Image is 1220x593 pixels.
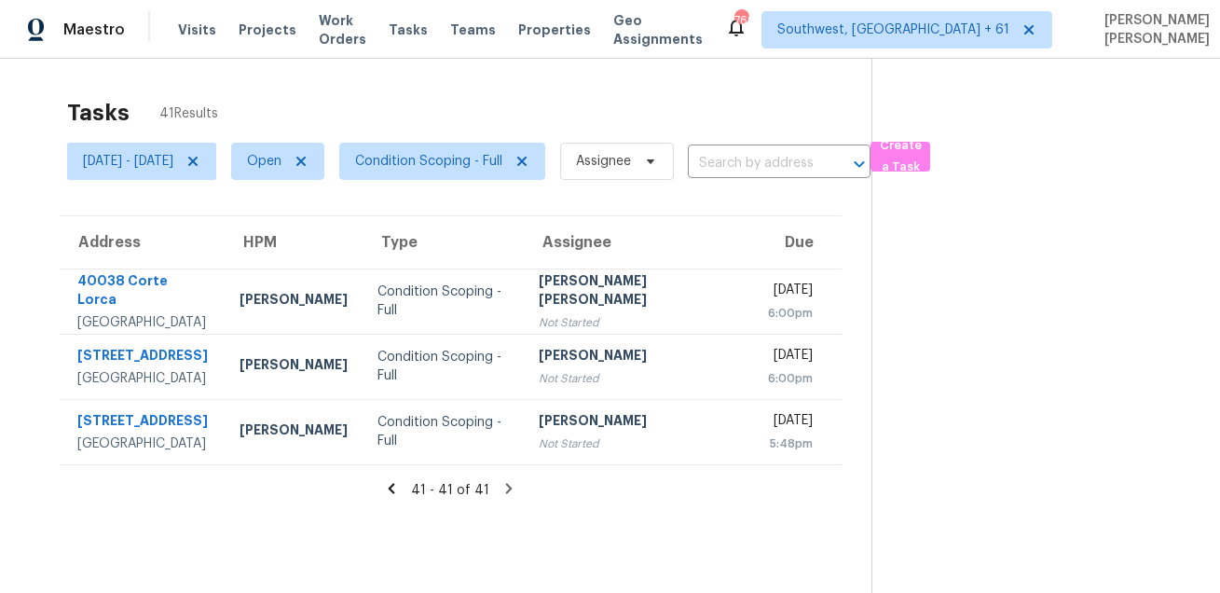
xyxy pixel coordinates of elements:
div: [GEOGRAPHIC_DATA] [77,369,210,388]
span: Teams [450,21,496,39]
span: Geo Assignments [613,11,703,48]
span: Create a Task [880,135,921,178]
div: Not Started [539,369,738,388]
div: [DATE] [768,346,813,369]
div: 769 [734,11,747,30]
div: [PERSON_NAME] [240,355,348,379]
span: Assignee [576,152,631,171]
th: Assignee [524,216,753,269]
div: [PERSON_NAME] [240,421,348,444]
span: Tasks [389,23,428,36]
div: [GEOGRAPHIC_DATA] [77,434,210,453]
div: [DATE] [768,411,813,434]
span: 41 - 41 of 41 [411,484,489,497]
button: Open [846,151,872,177]
div: 40038 Corte Lorca [77,271,210,313]
span: Projects [239,21,296,39]
div: Condition Scoping - Full [377,413,509,450]
div: 5:48pm [768,434,813,453]
input: Search by address [688,149,818,178]
div: Condition Scoping - Full [377,348,509,385]
div: Condition Scoping - Full [377,283,509,320]
div: 6:00pm [768,304,813,323]
span: Work Orders [319,11,366,48]
th: Address [60,216,225,269]
div: [PERSON_NAME] [240,290,348,313]
div: Not Started [539,434,738,453]
div: [STREET_ADDRESS] [77,346,210,369]
div: 6:00pm [768,369,813,388]
th: Due [753,216,842,269]
span: Southwest, [GEOGRAPHIC_DATA] + 61 [777,21,1009,39]
div: [PERSON_NAME] [PERSON_NAME] [539,271,738,313]
div: [PERSON_NAME] [539,346,738,369]
th: HPM [225,216,363,269]
span: [PERSON_NAME] [PERSON_NAME] [1097,11,1210,48]
th: Type [363,216,524,269]
h2: Tasks [67,103,130,122]
div: Not Started [539,313,738,332]
span: [DATE] - [DATE] [83,152,173,171]
span: 41 Results [159,104,218,123]
span: Properties [518,21,591,39]
span: Visits [178,21,216,39]
span: Condition Scoping - Full [355,152,502,171]
div: [STREET_ADDRESS] [77,411,210,434]
div: [DATE] [768,281,813,304]
div: [GEOGRAPHIC_DATA] [77,313,210,332]
span: Open [247,152,281,171]
div: [PERSON_NAME] [539,411,738,434]
span: Maestro [63,21,125,39]
button: Create a Task [870,142,930,172]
